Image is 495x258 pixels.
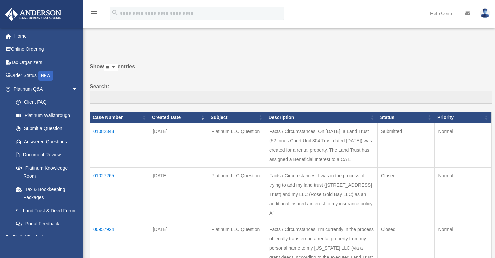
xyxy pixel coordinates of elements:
select: Showentries [104,64,118,71]
td: [DATE] [149,168,208,221]
a: Platinum Walkthrough [9,109,85,122]
th: Status: activate to sort column ascending [377,112,435,123]
a: Tax & Bookkeeping Packages [9,183,85,204]
td: 01082348 [90,123,149,168]
img: User Pic [480,8,490,18]
a: menu [90,12,98,17]
label: Search: [90,82,492,104]
a: Platinum Knowledge Room [9,161,85,183]
div: NEW [38,71,53,81]
th: Priority: activate to sort column ascending [435,112,492,123]
td: Normal [435,123,492,168]
a: Answered Questions [9,135,82,148]
a: Order StatusNEW [5,69,88,83]
a: Portal Feedback [9,217,85,231]
a: Tax Organizers [5,56,88,69]
td: Facts / Circumstances: I was in the process of trying to add my land trust ([STREET_ADDRESS] Trus... [266,168,377,221]
a: Land Trust & Deed Forum [9,204,85,217]
td: Submitted [377,123,435,168]
th: Description: activate to sort column ascending [266,112,377,123]
td: Facts / Circumstances: On [DATE], a Land Trust (52 Innes Court Unit 304 Trust dated [DATE]) was c... [266,123,377,168]
img: Anderson Advisors Platinum Portal [3,8,63,21]
i: search [111,9,119,16]
a: Client FAQ [9,96,85,109]
td: [DATE] [149,123,208,168]
th: Created Date: activate to sort column ascending [149,112,208,123]
td: Platinum LLC Question [208,168,266,221]
td: 01027265 [90,168,149,221]
a: Document Review [9,148,85,162]
a: Home [5,29,88,43]
td: Platinum LLC Question [208,123,266,168]
th: Subject: activate to sort column ascending [208,112,266,123]
span: arrow_drop_down [72,82,85,96]
i: menu [90,9,98,17]
input: Search: [90,91,492,104]
a: Platinum Q&Aarrow_drop_down [5,82,85,96]
span: arrow_drop_down [72,230,85,244]
a: Online Ordering [5,43,88,56]
th: Case Number: activate to sort column ascending [90,112,149,123]
a: Digital Productsarrow_drop_down [5,230,88,244]
td: Normal [435,168,492,221]
label: Show entries [90,62,492,78]
td: Closed [377,168,435,221]
a: Submit a Question [9,122,85,135]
